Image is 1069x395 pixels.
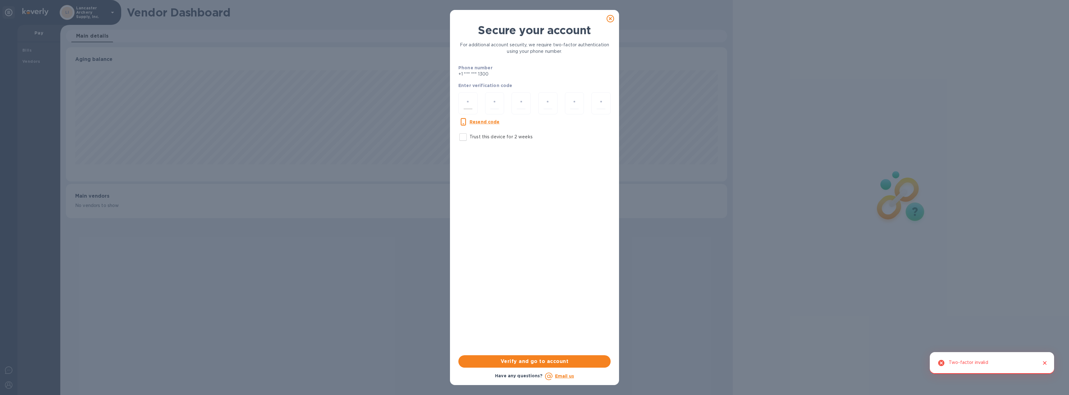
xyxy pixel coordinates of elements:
[1041,359,1049,367] button: Close
[949,357,988,369] div: Two-factor invalid
[555,374,574,379] a: Email us
[458,42,611,55] p: For additional account security, we require two-factor authentication using your phone number.
[458,65,493,70] b: Phone number
[463,358,606,365] span: Verify and go to account
[458,82,611,89] p: Enter verification code
[458,355,611,368] button: Verify and go to account
[470,134,533,140] p: Trust this device for 2 weeks
[470,119,500,124] u: Resend code
[458,24,611,37] h1: Secure your account
[495,373,543,378] b: Have any questions?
